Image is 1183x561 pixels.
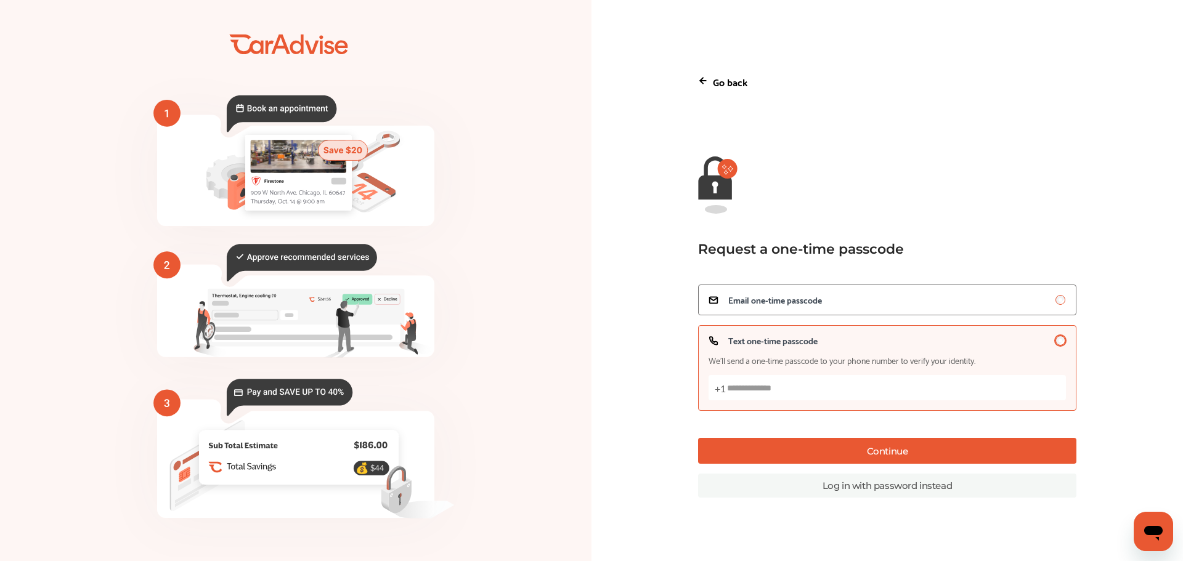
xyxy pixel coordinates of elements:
[356,461,369,474] text: 💰
[698,241,1057,257] div: Request a one-time passcode
[709,375,1066,400] input: Text one-time passcodeWe’ll send a one-time passcode to your phone number to verify your identity.+1
[698,438,1076,464] button: Continue
[728,336,818,345] span: Text one-time passcode
[1055,336,1065,345] input: Text one-time passcodeWe’ll send a one-time passcode to your phone number to verify your identity.+1
[1055,295,1065,305] input: Email one-time passcode
[728,295,822,305] span: Email one-time passcode
[698,156,738,214] img: magic-link-lock-error.9d88b03f.svg
[713,73,747,90] p: Go back
[709,295,718,305] img: icon_email.a11c3263.svg
[698,474,1076,498] a: Log in with password instead
[709,336,718,345] img: icon_phone.e7b63c2d.svg
[1134,512,1173,551] iframe: Button to launch messaging window
[709,355,975,365] span: We’ll send a one-time passcode to your phone number to verify your identity.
